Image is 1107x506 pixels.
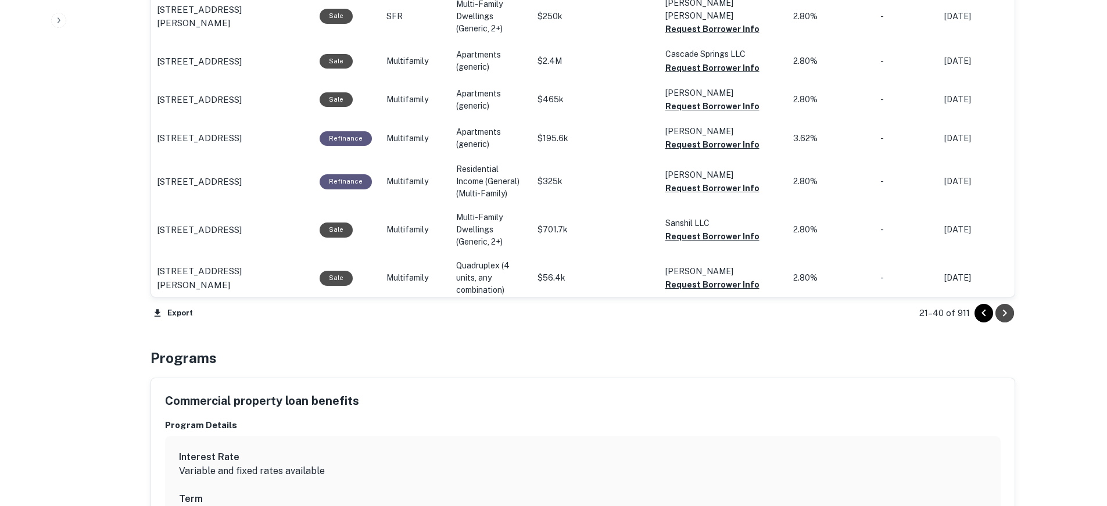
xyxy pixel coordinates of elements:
[165,392,359,410] h5: Commercial property loan benefits
[320,54,353,69] div: Sale
[320,9,353,23] div: Sale
[386,224,445,236] p: Multifamily
[665,99,760,113] button: Request Borrower Info
[157,3,308,30] a: [STREET_ADDRESS][PERSON_NAME]
[538,10,654,23] p: $250k
[995,304,1014,322] button: Go to next page
[538,272,654,284] p: $56.4k
[157,264,308,292] a: [STREET_ADDRESS][PERSON_NAME]
[944,132,1049,145] p: [DATE]
[456,88,526,112] p: Apartments (generic)
[151,304,196,322] button: Export
[880,132,933,145] p: -
[157,223,242,237] p: [STREET_ADDRESS]
[157,175,308,189] a: [STREET_ADDRESS]
[1049,413,1107,469] iframe: Chat Widget
[665,87,782,99] p: [PERSON_NAME]
[456,211,526,248] p: Multi-Family Dwellings (Generic, 2+)
[665,22,760,36] button: Request Borrower Info
[793,10,869,23] p: 2.80%
[320,271,353,285] div: Sale
[793,272,869,284] p: 2.80%
[793,55,869,67] p: 2.80%
[320,131,372,146] div: This loan purpose was for refinancing
[944,94,1049,106] p: [DATE]
[538,132,654,145] p: $195.6k
[665,278,760,292] button: Request Borrower Info
[151,347,217,368] h4: Programs
[665,48,782,60] p: Cascade Springs LLC
[880,94,933,106] p: -
[157,55,308,69] a: [STREET_ADDRESS]
[793,94,869,106] p: 2.80%
[944,175,1049,188] p: [DATE]
[880,224,933,236] p: -
[157,55,242,69] p: [STREET_ADDRESS]
[386,175,445,188] p: Multifamily
[944,10,1049,23] p: [DATE]
[157,131,308,145] a: [STREET_ADDRESS]
[665,217,782,229] p: Sanshil LLC
[320,223,353,237] div: Sale
[975,304,993,322] button: Go to previous page
[538,175,654,188] p: $325k
[665,125,782,138] p: [PERSON_NAME]
[665,61,760,75] button: Request Borrower Info
[157,93,242,107] p: [STREET_ADDRESS]
[386,55,445,67] p: Multifamily
[386,94,445,106] p: Multifamily
[793,175,869,188] p: 2.80%
[320,174,372,189] div: This loan purpose was for refinancing
[538,94,654,106] p: $465k
[665,168,782,181] p: [PERSON_NAME]
[157,175,242,189] p: [STREET_ADDRESS]
[665,265,782,278] p: [PERSON_NAME]
[157,93,308,107] a: [STREET_ADDRESS]
[793,224,869,236] p: 2.80%
[880,10,933,23] p: -
[919,306,970,320] p: 21–40 of 911
[179,492,987,506] h6: Term
[320,92,353,107] div: Sale
[538,224,654,236] p: $701.7k
[157,131,242,145] p: [STREET_ADDRESS]
[880,175,933,188] p: -
[793,132,869,145] p: 3.62%
[386,132,445,145] p: Multifamily
[665,181,760,195] button: Request Borrower Info
[456,126,526,150] p: Apartments (generic)
[880,272,933,284] p: -
[456,163,526,200] p: Residential Income (General) (Multi-Family)
[665,138,760,152] button: Request Borrower Info
[456,49,526,73] p: Apartments (generic)
[944,224,1049,236] p: [DATE]
[157,223,308,237] a: [STREET_ADDRESS]
[386,272,445,284] p: Multifamily
[456,260,526,296] p: Quadruplex (4 units, any combination)
[179,464,987,478] p: Variable and fixed rates available
[880,55,933,67] p: -
[944,272,1049,284] p: [DATE]
[165,419,1001,432] h6: Program Details
[538,55,654,67] p: $2.4M
[944,55,1049,67] p: [DATE]
[179,450,987,464] h6: Interest Rate
[386,10,445,23] p: SFR
[665,229,760,243] button: Request Borrower Info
